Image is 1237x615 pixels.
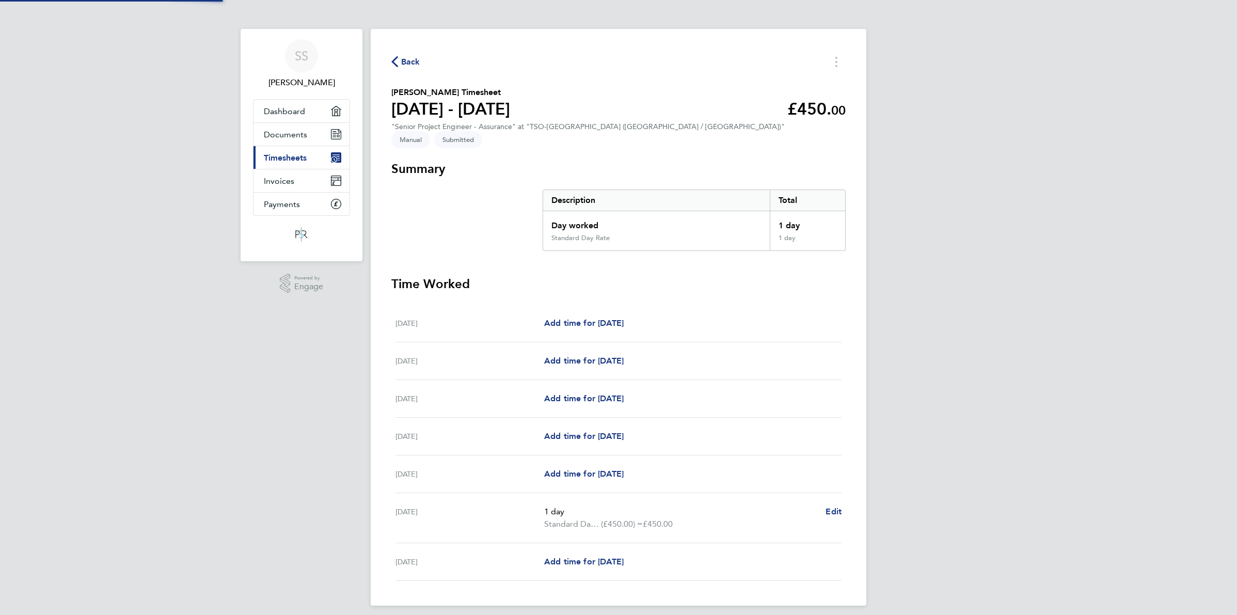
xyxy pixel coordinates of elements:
img: psrsolutions-logo-retina.png [292,226,311,243]
a: SS[PERSON_NAME] [253,39,350,89]
h1: [DATE] - [DATE] [391,99,510,119]
a: Add time for [DATE] [544,468,624,480]
span: Powered by [294,274,323,282]
a: Payments [253,193,350,215]
span: SS [295,49,308,62]
a: Add time for [DATE] [544,430,624,443]
button: Timesheets Menu [827,54,846,70]
a: Add time for [DATE] [544,392,624,405]
span: Simon Stanford-Davis [253,76,350,89]
div: Description [543,190,770,211]
div: [DATE] [395,430,544,443]
div: 1 day [770,211,845,234]
a: Documents [253,123,350,146]
span: Invoices [264,176,294,186]
span: This timesheet is Submitted. [434,131,482,148]
div: [DATE] [395,317,544,329]
span: Add time for [DATE] [544,318,624,328]
a: Timesheets [253,146,350,169]
span: Engage [294,282,323,291]
div: [DATE] [395,468,544,480]
a: Dashboard [253,100,350,122]
span: Payments [264,199,300,209]
span: Add time for [DATE] [544,431,624,441]
a: Add time for [DATE] [544,556,624,568]
div: "Senior Project Engineer - Assurance" at "TSO-[GEOGRAPHIC_DATA] ([GEOGRAPHIC_DATA] / [GEOGRAPHIC_... [391,122,785,131]
div: [DATE] [395,355,544,367]
span: Standard Day Rate [544,518,601,530]
a: Invoices [253,169,350,192]
div: [DATE] [395,506,544,530]
span: Documents [264,130,307,139]
app-decimal: £450. [787,99,846,119]
h3: Summary [391,161,846,177]
div: [DATE] [395,392,544,405]
span: Add time for [DATE] [544,469,624,479]
div: Standard Day Rate [551,234,610,242]
button: Back [391,55,420,68]
h2: [PERSON_NAME] Timesheet [391,86,510,99]
span: Timesheets [264,153,307,163]
span: Add time for [DATE] [544,557,624,566]
span: Back [401,56,420,68]
span: £450.00 [643,519,673,529]
div: [DATE] [395,556,544,568]
span: (£450.00) = [601,519,643,529]
h3: Time Worked [391,276,846,292]
a: Go to home page [253,226,350,243]
div: 1 day [770,234,845,250]
a: Add time for [DATE] [544,317,624,329]
a: Powered byEngage [280,274,324,293]
span: 00 [831,103,846,118]
span: This timesheet was manually created. [391,131,430,148]
span: Add time for [DATE] [544,393,624,403]
p: 1 day [544,506,817,518]
span: Add time for [DATE] [544,356,624,366]
div: Total [770,190,845,211]
nav: Main navigation [241,29,362,261]
span: Dashboard [264,106,305,116]
a: Add time for [DATE] [544,355,624,367]
div: Day worked [543,211,770,234]
span: Edit [826,507,842,516]
a: Edit [826,506,842,518]
div: Summary [543,190,846,251]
